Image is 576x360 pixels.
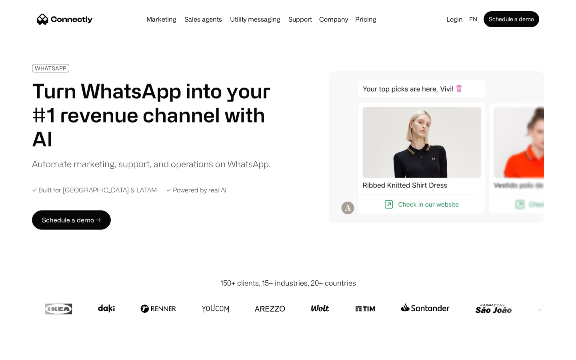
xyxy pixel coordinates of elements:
[319,14,348,25] div: Company
[32,157,270,170] div: Automate marketing, support, and operations on WhatsApp.
[220,278,356,288] div: 150+ clients, 15+ industries, 20+ countries
[484,11,539,27] a: Schedule a demo
[352,16,380,22] a: Pricing
[227,16,284,22] a: Utility messaging
[32,79,280,151] h1: Turn WhatsApp into your #1 revenue channel with AI
[16,346,48,357] ul: Language list
[143,16,180,22] a: Marketing
[35,65,66,71] div: WHATSAPP
[8,345,48,357] aside: Language selected: English
[32,186,157,194] div: ✓ Built for [GEOGRAPHIC_DATA] & LATAM
[166,186,226,194] div: ✓ Powered by real AI
[469,14,477,25] div: en
[443,14,466,25] a: Login
[32,210,111,230] a: Schedule a demo →
[285,16,315,22] a: Support
[181,16,225,22] a: Sales agents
